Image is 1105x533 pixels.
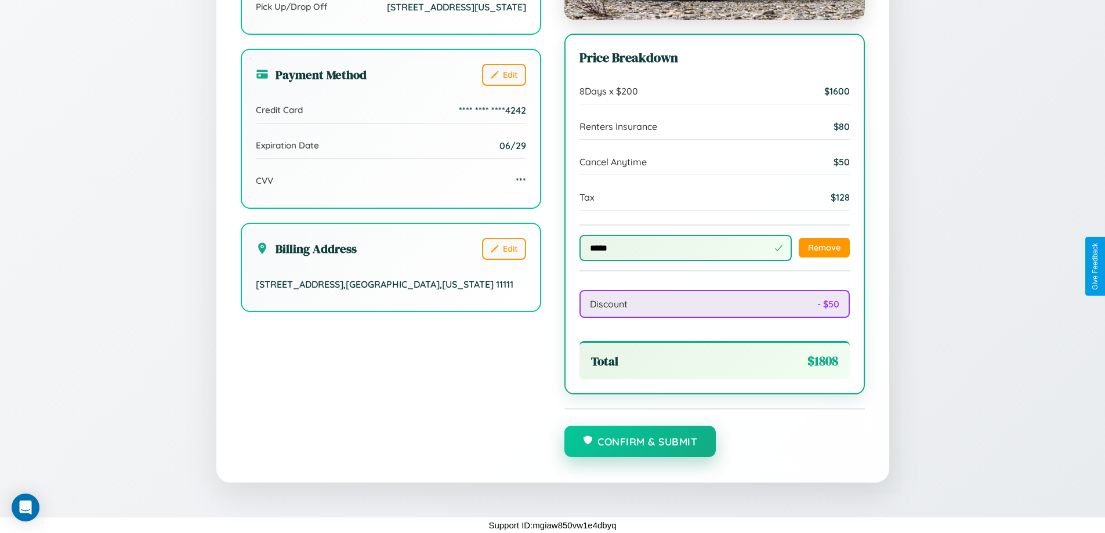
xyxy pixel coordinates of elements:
span: Total [591,353,618,369]
span: CVV [256,175,273,186]
h3: Payment Method [256,66,367,83]
button: Remove [799,238,850,258]
span: Pick Up/Drop Off [256,1,328,12]
button: Edit [482,238,526,260]
button: Confirm & Submit [564,426,716,457]
p: Support ID: mgiaw850vw1e4dbyq [488,517,616,533]
h3: Billing Address [256,240,357,257]
span: Credit Card [256,104,303,115]
h3: Price Breakdown [579,49,850,67]
button: Edit [482,64,526,86]
span: $ 80 [834,121,850,132]
span: Tax [579,191,595,203]
span: Cancel Anytime [579,156,647,168]
span: - $ 50 [817,298,839,310]
span: Discount [590,298,628,310]
span: Renters Insurance [579,121,657,132]
span: $ 128 [831,191,850,203]
div: Give Feedback [1091,243,1099,290]
span: 8 Days x $ 200 [579,85,638,97]
span: Expiration Date [256,140,319,151]
div: Open Intercom Messenger [12,494,39,521]
span: 06/29 [499,140,526,151]
span: $ 1808 [807,352,838,370]
span: [STREET_ADDRESS] , [GEOGRAPHIC_DATA] , [US_STATE] 11111 [256,278,513,290]
span: $ 50 [834,156,850,168]
span: $ 1600 [824,85,850,97]
span: [STREET_ADDRESS][US_STATE] [387,1,526,13]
